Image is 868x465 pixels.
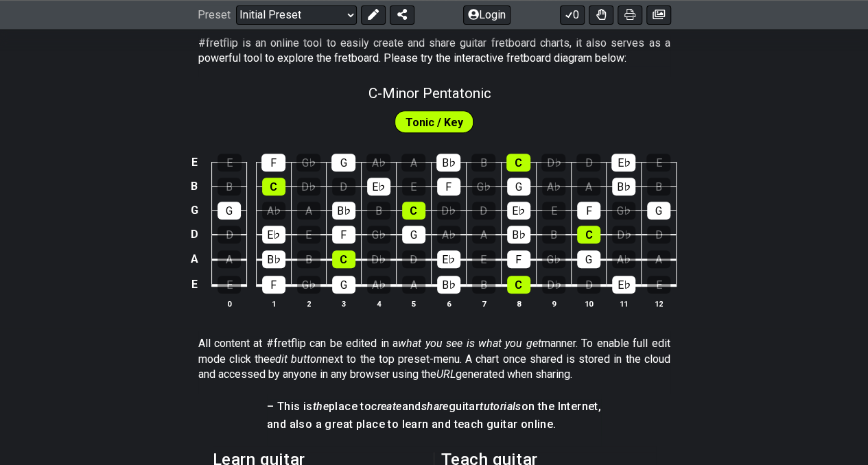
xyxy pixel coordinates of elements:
[647,178,670,195] div: B
[332,178,355,195] div: D
[472,250,495,268] div: E
[262,250,285,268] div: B♭
[236,5,357,25] select: Preset
[402,276,425,294] div: A
[542,202,565,219] div: E
[186,198,202,222] td: G
[297,202,320,219] div: A
[560,5,585,25] button: 0
[641,296,676,311] th: 12
[218,276,241,294] div: E
[367,178,390,195] div: E♭
[472,178,495,195] div: G♭
[402,250,425,268] div: D
[296,154,320,171] div: G♭
[577,276,600,294] div: D
[507,276,530,294] div: C
[506,154,530,171] div: C
[647,250,670,268] div: A
[577,178,600,195] div: A
[612,178,635,195] div: B♭
[398,337,541,350] em: what you see is what you get
[186,174,202,198] td: B
[612,226,635,243] div: D♭
[367,202,390,219] div: B
[466,296,501,311] th: 7
[536,296,571,311] th: 9
[332,226,355,243] div: F
[361,5,386,25] button: Edit Preset
[576,154,600,171] div: D
[472,202,495,219] div: D
[507,202,530,219] div: E♭
[218,178,241,195] div: B
[402,178,425,195] div: E
[611,154,635,171] div: E♭
[571,296,606,311] th: 10
[542,178,565,195] div: A♭
[421,400,449,413] em: share
[326,296,361,311] th: 3
[367,276,390,294] div: A♭
[402,226,425,243] div: G
[501,296,536,311] th: 8
[646,5,671,25] button: Create image
[647,226,670,243] div: D
[261,154,285,171] div: F
[186,272,202,298] td: E
[542,226,565,243] div: B
[618,5,642,25] button: Print
[472,226,495,243] div: A
[507,226,530,243] div: B♭
[507,178,530,195] div: G
[396,296,431,311] th: 5
[612,202,635,219] div: G♭
[297,250,320,268] div: B
[437,250,460,268] div: E♭
[437,276,460,294] div: B♭
[612,276,635,294] div: E♭
[332,276,355,294] div: G
[542,250,565,268] div: G♭
[297,226,320,243] div: E
[186,150,202,174] td: E
[186,222,202,247] td: D
[402,202,425,219] div: C
[577,202,600,219] div: F
[198,9,231,22] span: Preset
[577,250,600,268] div: G
[647,202,670,219] div: G
[367,250,390,268] div: D♭
[262,226,285,243] div: E♭
[542,276,565,294] div: D♭
[437,202,460,219] div: D♭
[436,154,460,171] div: B♭
[471,154,495,171] div: B
[390,5,414,25] button: Share Preset
[218,250,241,268] div: A
[401,154,425,171] div: A
[437,178,460,195] div: F
[297,276,320,294] div: G♭
[262,202,285,219] div: A♭
[371,400,401,413] em: create
[267,417,601,432] h4: and also a great place to learn and teach guitar online.
[297,178,320,195] div: D♭
[198,36,670,67] p: #fretflip is an online tool to easily create and share guitar fretboard charts, it also serves as...
[218,154,242,171] div: E
[366,154,390,171] div: A♭
[406,112,463,132] span: First enable full edit mode to edit
[472,276,495,294] div: B
[463,5,511,25] button: Login
[431,296,466,311] th: 6
[313,400,329,413] em: the
[256,296,291,311] th: 1
[612,250,635,268] div: A♭
[198,336,670,382] p: All content at #fretflip can be edited in a manner. To enable full edit mode click the next to th...
[437,226,460,243] div: A♭
[186,246,202,272] td: A
[262,178,285,195] div: C
[212,296,247,311] th: 0
[218,202,241,219] div: G
[331,154,355,171] div: G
